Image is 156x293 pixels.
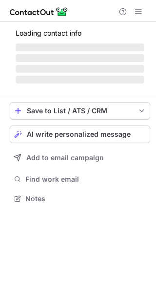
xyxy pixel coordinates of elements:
span: ‌ [16,43,144,51]
button: save-profile-one-click [10,102,150,120]
p: Loading contact info [16,29,144,37]
button: Find work email [10,172,150,186]
span: AI write personalized message [27,130,131,138]
img: ContactOut v5.3.10 [10,6,68,18]
span: ‌ [16,65,144,73]
span: ‌ [16,54,144,62]
span: Notes [25,194,146,203]
span: ‌ [16,76,144,84]
button: AI write personalized message [10,126,150,143]
div: Save to List / ATS / CRM [27,107,133,115]
span: Find work email [25,175,146,184]
button: Notes [10,192,150,206]
span: Add to email campaign [26,154,104,162]
button: Add to email campaign [10,149,150,167]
